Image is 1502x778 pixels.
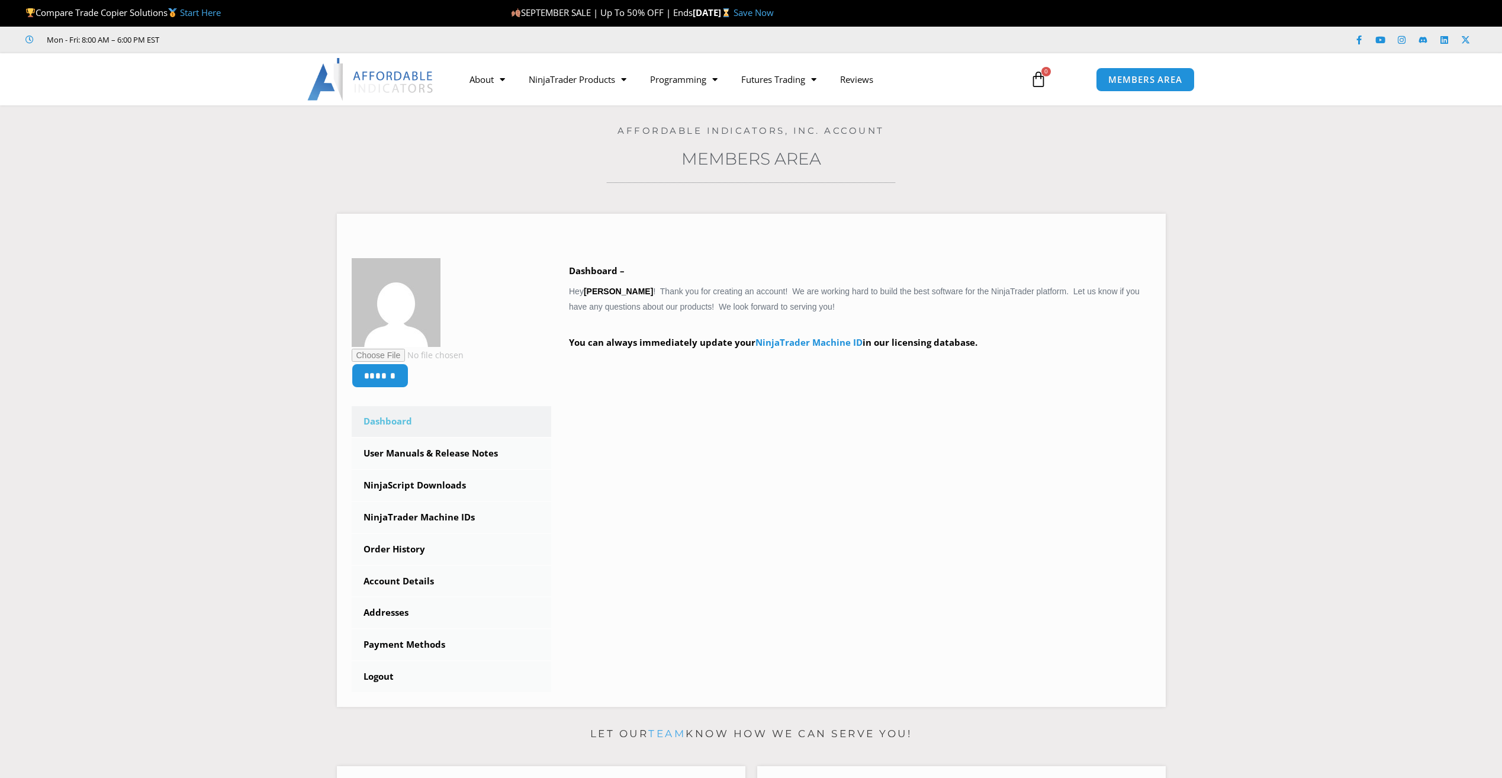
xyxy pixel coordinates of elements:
a: Futures Trading [729,66,828,93]
a: MEMBERS AREA [1096,67,1195,92]
p: Let our know how we can serve you! [337,725,1166,744]
a: Order History [352,534,552,565]
a: Dashboard [352,406,552,437]
span: 0 [1041,67,1051,76]
a: 0 [1012,62,1064,97]
a: team [648,728,686,740]
a: NinjaTrader Products [517,66,638,93]
img: 🏆 [26,8,35,17]
a: About [458,66,517,93]
span: SEPTEMBER SALE | Up To 50% OFF | Ends [511,7,693,18]
a: NinjaTrader Machine IDs [352,502,552,533]
b: Dashboard – [569,265,625,277]
a: Payment Methods [352,629,552,660]
a: NinjaTrader Machine ID [755,336,863,348]
a: Start Here [180,7,221,18]
span: Compare Trade Copier Solutions [25,7,221,18]
strong: [DATE] [693,7,734,18]
nav: Menu [458,66,1017,93]
a: NinjaScript Downloads [352,470,552,501]
span: Mon - Fri: 8:00 AM – 6:00 PM EST [44,33,159,47]
a: Programming [638,66,729,93]
a: Account Details [352,566,552,597]
a: Affordable Indicators, Inc. Account [617,125,885,136]
a: Save Now [734,7,774,18]
img: 5855d2e4d780ba8f0a71d9070d85704b63ad9761cbbd69a65e96072dd1586a09 [352,258,440,347]
nav: Account pages [352,406,552,692]
strong: [PERSON_NAME] [584,287,653,296]
iframe: Customer reviews powered by Trustpilot [176,34,353,46]
img: ⌛ [722,8,731,17]
div: Hey ! Thank you for creating an account! We are working hard to build the best software for the N... [569,263,1151,368]
span: MEMBERS AREA [1108,75,1182,84]
a: Members Area [681,149,821,169]
img: 🍂 [512,8,520,17]
a: User Manuals & Release Notes [352,438,552,469]
img: 🥇 [168,8,177,17]
a: Addresses [352,597,552,628]
img: LogoAI | Affordable Indicators – NinjaTrader [307,58,435,101]
a: Logout [352,661,552,692]
strong: You can always immediately update your in our licensing database. [569,336,977,348]
a: Reviews [828,66,885,93]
